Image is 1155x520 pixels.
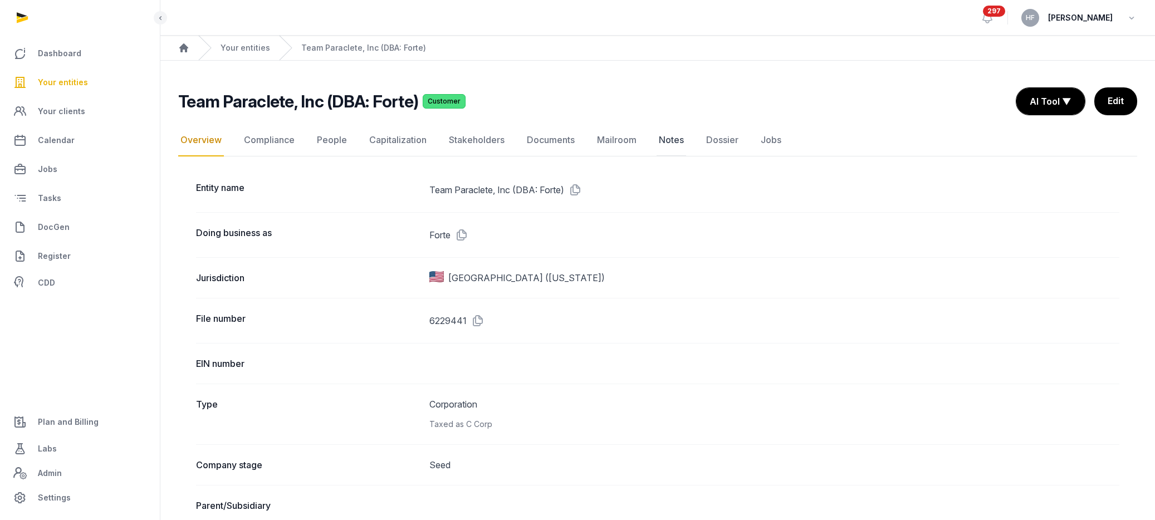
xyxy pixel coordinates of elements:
dd: Forte [429,226,1120,244]
div: Taxed as C Corp [429,418,1120,431]
a: Your entities [221,42,270,53]
a: Your entities [9,69,151,96]
a: Mailroom [595,124,639,156]
button: AI Tool ▼ [1016,88,1085,115]
a: People [315,124,349,156]
dt: EIN number [196,357,420,370]
span: HF [1026,14,1035,21]
dt: Doing business as [196,226,420,244]
a: Calendar [9,127,151,154]
dd: Seed [429,458,1120,472]
a: Your clients [9,98,151,125]
dd: Corporation [429,398,1120,431]
span: Jobs [38,163,57,176]
a: Labs [9,435,151,462]
span: DocGen [38,220,70,234]
span: Admin [38,467,62,480]
span: Your entities [38,76,88,89]
dt: File number [196,312,420,330]
a: Tasks [9,185,151,212]
dt: Parent/Subsidiary [196,499,420,512]
h2: Team Paraclete, Inc (DBA: Forte) [178,91,418,111]
a: Register [9,243,151,269]
span: Calendar [38,134,75,147]
span: Labs [38,442,57,455]
a: Dashboard [9,40,151,67]
a: Edit [1094,87,1137,115]
dt: Company stage [196,458,420,472]
dd: 6229441 [429,312,1120,330]
dt: Jurisdiction [196,271,420,284]
dt: Type [196,398,420,431]
a: Capitalization [367,124,429,156]
a: CDD [9,272,151,294]
span: Register [38,249,71,263]
a: Documents [525,124,577,156]
a: Team Paraclete, Inc (DBA: Forte) [301,42,426,53]
a: Settings [9,484,151,511]
a: Notes [657,124,686,156]
a: Stakeholders [447,124,507,156]
a: Jobs [758,124,784,156]
button: HF [1021,9,1039,27]
span: [GEOGRAPHIC_DATA] ([US_STATE]) [448,271,605,284]
dd: Team Paraclete, Inc (DBA: Forte) [429,181,1120,199]
a: Jobs [9,156,151,183]
a: Overview [178,124,224,156]
span: Plan and Billing [38,415,99,429]
a: DocGen [9,214,151,241]
nav: Breadcrumb [160,36,1155,61]
a: Dossier [704,124,741,156]
span: Customer [423,94,466,109]
span: 297 [983,6,1005,17]
a: Admin [9,462,151,484]
span: Settings [38,491,71,504]
span: [PERSON_NAME] [1048,11,1113,24]
span: Dashboard [38,47,81,60]
span: CDD [38,276,55,290]
span: Your clients [38,105,85,118]
a: Compliance [242,124,297,156]
dt: Entity name [196,181,420,199]
nav: Tabs [178,124,1137,156]
a: Plan and Billing [9,409,151,435]
span: Tasks [38,192,61,205]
